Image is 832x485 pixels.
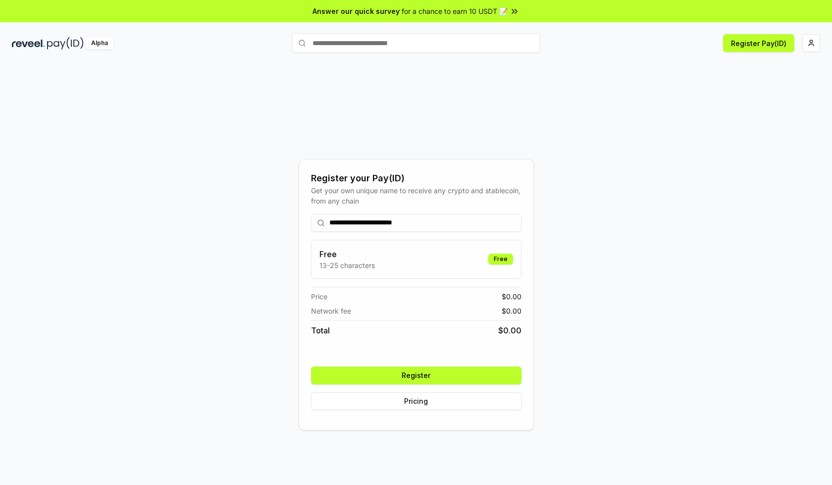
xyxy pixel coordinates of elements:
h3: Free [319,248,375,260]
div: Alpha [86,37,113,50]
span: Total [311,324,330,336]
p: 13-25 characters [319,260,375,270]
span: Network fee [311,306,351,316]
span: Answer our quick survey [312,6,400,16]
span: $ 0.00 [498,324,521,336]
img: pay_id [47,37,84,50]
span: $ 0.00 [502,306,521,316]
div: Get your own unique name to receive any crypto and stablecoin, from any chain [311,185,521,206]
span: for a chance to earn 10 USDT 📝 [402,6,508,16]
span: Price [311,291,327,302]
img: reveel_dark [12,37,45,50]
button: Pricing [311,392,521,410]
button: Register Pay(ID) [723,34,794,52]
div: Free [488,254,513,265]
span: $ 0.00 [502,291,521,302]
button: Register [311,367,521,384]
div: Register your Pay(ID) [311,171,521,185]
